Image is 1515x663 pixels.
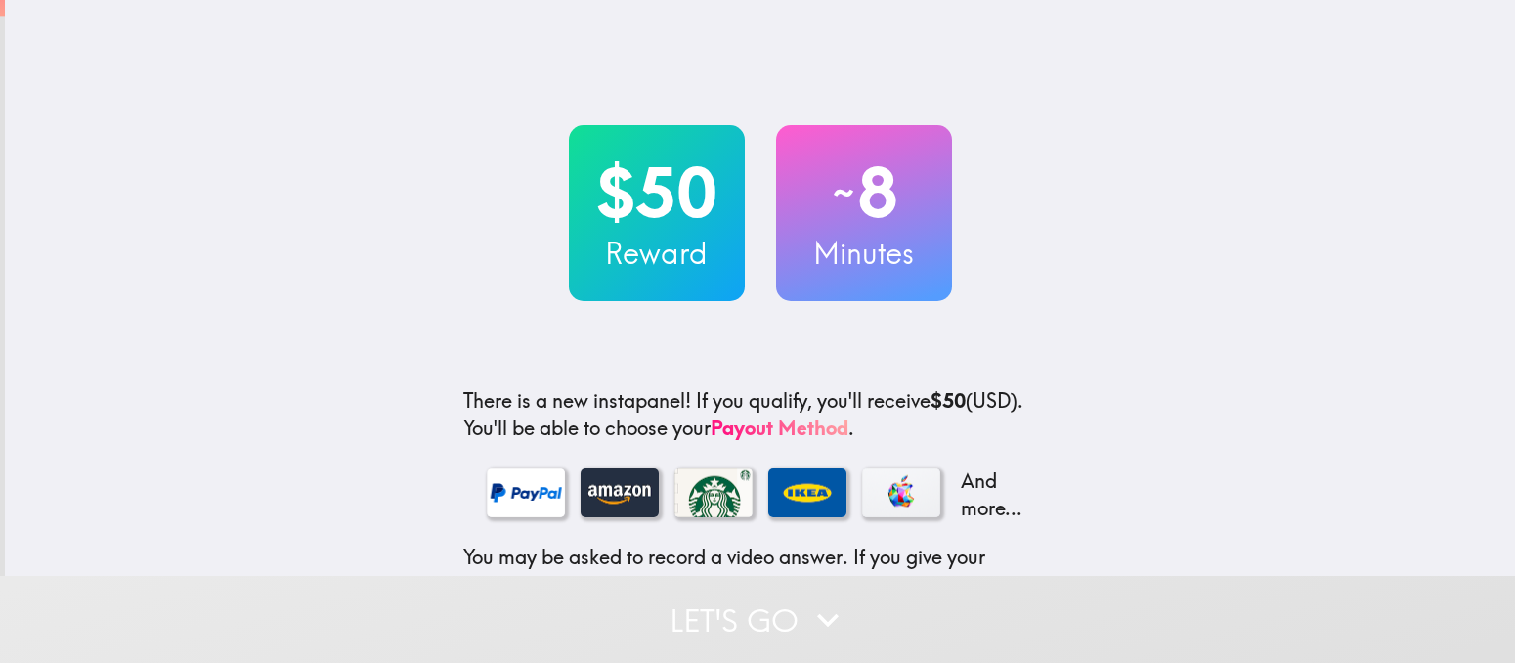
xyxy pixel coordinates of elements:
h3: Minutes [776,233,952,274]
h3: Reward [569,233,745,274]
h2: 8 [776,153,952,233]
b: $50 [931,388,966,413]
a: Payout Method [711,416,848,440]
p: If you qualify, you'll receive (USD) . You'll be able to choose your . [463,387,1058,442]
p: You may be asked to record a video answer. If you give your permission, we may share your respons... [463,544,1058,653]
span: ~ [830,163,857,222]
span: There is a new instapanel! [463,388,691,413]
h2: $50 [569,153,745,233]
p: And more... [956,467,1034,522]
